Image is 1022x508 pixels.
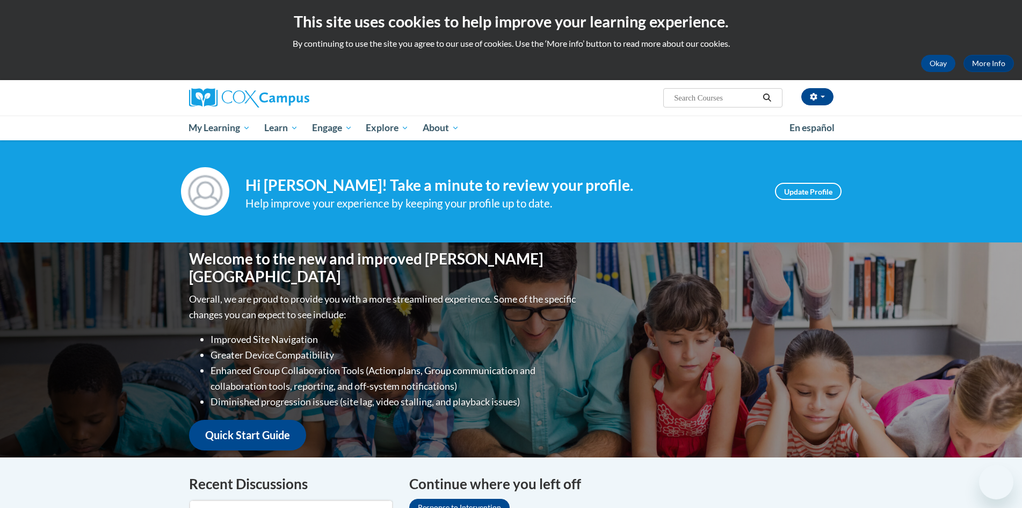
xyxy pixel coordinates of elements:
[211,332,578,347] li: Improved Site Navigation
[189,420,306,450] a: Quick Start Guide
[211,394,578,410] li: Diminished progression issues (site lag, video stalling, and playback issues)
[189,88,309,108] img: Cox Campus
[8,38,1014,49] p: By continuing to use the site you agree to our use of cookies. Use the ‘More info’ button to read...
[759,91,775,104] button: Search
[409,474,833,495] h4: Continue where you left off
[312,121,352,134] span: Engage
[8,11,1014,32] h2: This site uses cookies to help improve your learning experience.
[789,122,835,133] span: En español
[189,291,578,323] p: Overall, we are proud to provide you with a more streamlined experience. Some of the specific cha...
[189,250,578,286] h1: Welcome to the new and improved [PERSON_NAME][GEOGRAPHIC_DATA]
[416,116,466,140] a: About
[801,88,833,105] button: Account Settings
[775,183,842,200] a: Update Profile
[182,116,258,140] a: My Learning
[257,116,305,140] a: Learn
[963,55,1014,72] a: More Info
[673,91,759,104] input: Search Courses
[782,117,842,139] a: En español
[305,116,359,140] a: Engage
[359,116,416,140] a: Explore
[211,363,578,394] li: Enhanced Group Collaboration Tools (Action plans, Group communication and collaboration tools, re...
[423,121,459,134] span: About
[189,474,393,495] h4: Recent Discussions
[979,465,1013,499] iframe: Button to launch messaging window
[189,88,393,108] a: Cox Campus
[264,121,298,134] span: Learn
[245,195,759,212] div: Help improve your experience by keeping your profile up to date.
[181,167,229,216] img: Profile Image
[245,176,759,195] h4: Hi [PERSON_NAME]! Take a minute to review your profile.
[366,121,409,134] span: Explore
[921,55,955,72] button: Okay
[189,121,250,134] span: My Learning
[211,347,578,363] li: Greater Device Compatibility
[173,116,850,140] div: Main menu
